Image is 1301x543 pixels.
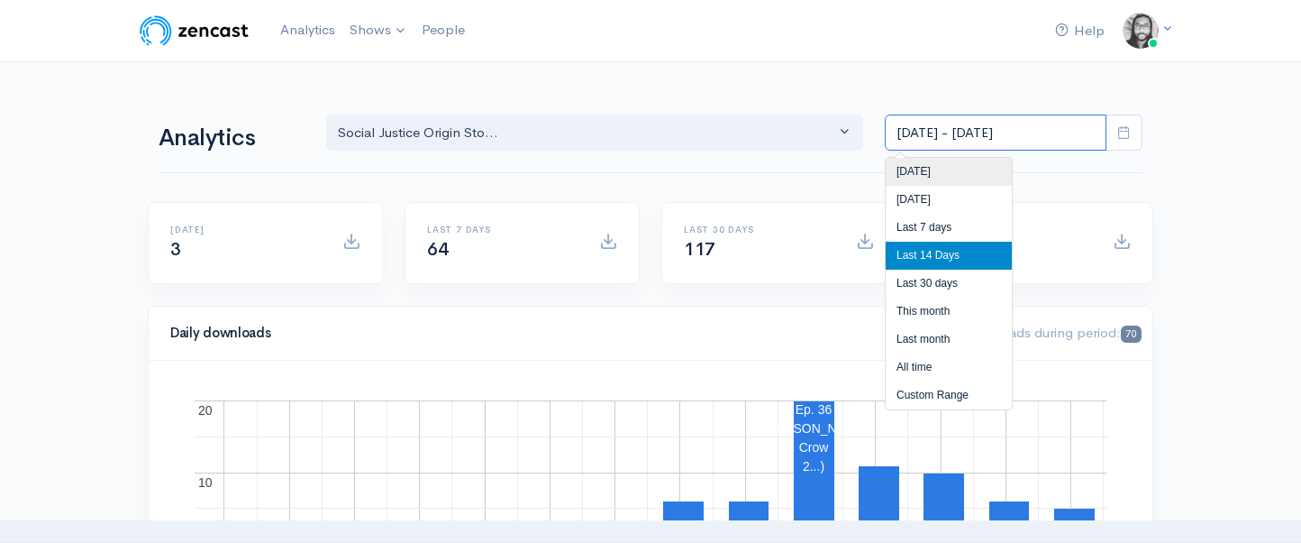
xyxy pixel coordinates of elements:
[273,11,342,50] a: Analytics
[796,402,832,417] text: Ep. 36
[886,354,1012,382] li: All time
[427,225,578,235] h6: Last 7 days
[159,125,305,152] h1: Analytics
[886,298,1012,326] li: This month
[1123,13,1159,49] img: ...
[326,115,863,152] button: Social Justice Origin Sto...
[342,11,414,51] a: Shows
[427,238,448,261] span: 64
[198,475,213,490] text: 10
[885,115,1106,152] input: analytics date range selector
[886,158,1012,186] li: [DATE]
[941,225,1091,235] h6: All time
[886,382,1012,410] li: Custom Range
[960,324,1142,341] span: Downloads during period:
[170,326,939,341] h4: Daily downloads
[886,214,1012,242] li: Last 7 days
[198,403,213,418] text: 20
[886,242,1012,270] li: Last 14 Days
[886,186,1012,214] li: [DATE]
[338,123,835,143] div: Social Justice Origin Sto...
[803,459,824,474] text: 2...)
[414,11,472,50] a: People
[684,225,834,235] h6: Last 30 days
[760,421,868,436] text: ([PERSON_NAME]
[886,326,1012,354] li: Last month
[170,225,321,235] h6: [DATE]
[1121,326,1142,343] span: 70
[684,238,715,261] span: 117
[1048,12,1112,51] a: Help
[137,13,251,49] img: ZenCast Logo
[170,238,181,261] span: 3
[886,270,1012,298] li: Last 30 days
